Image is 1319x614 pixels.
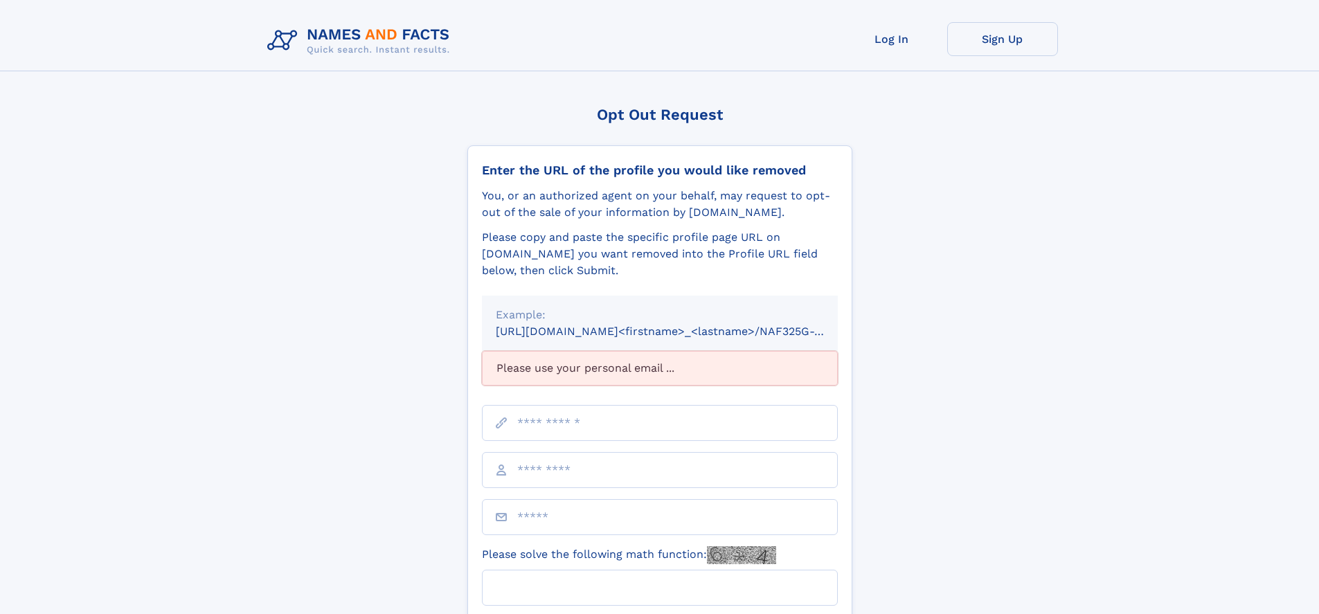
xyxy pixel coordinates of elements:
small: [URL][DOMAIN_NAME]<firstname>_<lastname>/NAF325G-xxxxxxxx [496,325,864,338]
div: Enter the URL of the profile you would like removed [482,163,838,178]
div: Example: [496,307,824,323]
div: Please use your personal email ... [482,351,838,386]
a: Log In [836,22,947,56]
div: Opt Out Request [467,106,852,123]
label: Please solve the following math function: [482,546,776,564]
div: You, or an authorized agent on your behalf, may request to opt-out of the sale of your informatio... [482,188,838,221]
a: Sign Up [947,22,1058,56]
img: Logo Names and Facts [262,22,461,60]
div: Please copy and paste the specific profile page URL on [DOMAIN_NAME] you want removed into the Pr... [482,229,838,279]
